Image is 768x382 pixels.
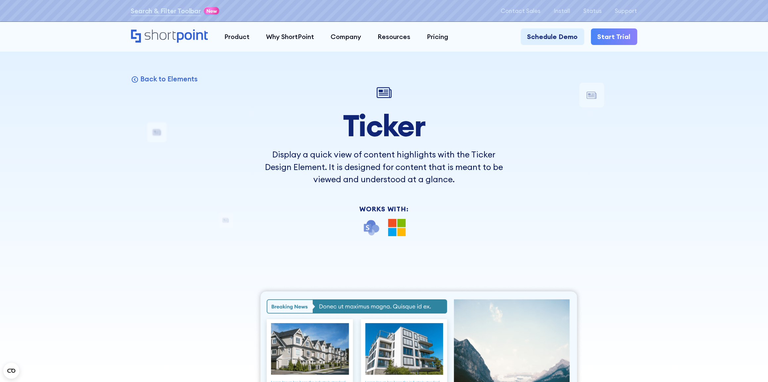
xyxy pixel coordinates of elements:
[3,363,19,379] button: Open CMP widget
[554,8,570,14] a: Install
[131,74,198,83] a: Back to Elements
[260,109,508,142] h1: Ticker
[419,28,457,45] a: Pricing
[216,28,258,45] a: Product
[374,83,394,103] img: Ticker
[584,8,602,14] a: Status
[131,29,208,44] a: Home
[363,219,380,236] img: SharePoint icon
[735,350,768,382] iframe: Chat Widget
[140,74,198,83] p: Back to Elements
[331,32,361,42] div: Company
[591,28,637,45] a: Start Trial
[521,28,584,45] a: Schedule Demo
[427,32,448,42] div: Pricing
[260,149,508,186] p: Display a quick view of content highlights with the Ticker Design Element. It is designed for con...
[501,8,541,14] a: Contact Sales
[266,32,314,42] div: Why ShortPoint
[224,32,249,42] div: Product
[615,8,637,14] a: Support
[322,28,369,45] a: Company
[131,6,201,16] a: Search & Filter Toolbar
[369,28,419,45] a: Resources
[378,32,410,42] div: Resources
[388,219,406,236] img: Microsoft 365 logo
[735,350,768,382] div: Widget četu
[260,206,508,212] div: Works With:
[258,28,322,45] a: Why ShortPoint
